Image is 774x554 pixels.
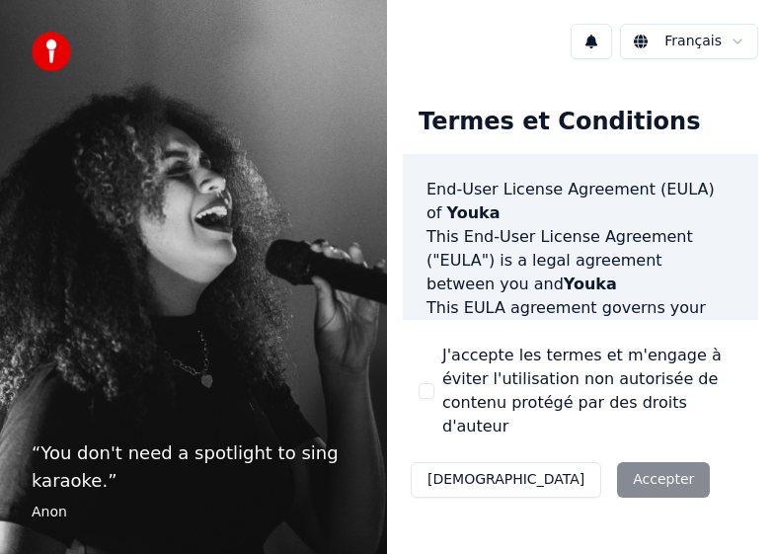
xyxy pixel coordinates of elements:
[442,344,742,438] label: J'accepte les termes et m'engage à éviter l'utilisation non autorisée de contenu protégé par des ...
[564,275,617,293] span: Youka
[403,91,716,154] div: Termes et Conditions
[32,503,355,522] footer: Anon
[32,32,71,71] img: youka
[32,439,355,495] p: “ You don't need a spotlight to sing karaoke. ”
[447,203,501,222] span: Youka
[426,296,735,438] p: This EULA agreement governs your acquisition and use of our software ("Software") directly from o...
[411,462,601,498] button: [DEMOGRAPHIC_DATA]
[426,178,735,225] h3: End-User License Agreement (EULA) of
[426,225,735,296] p: This End-User License Agreement ("EULA") is a legal agreement between you and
